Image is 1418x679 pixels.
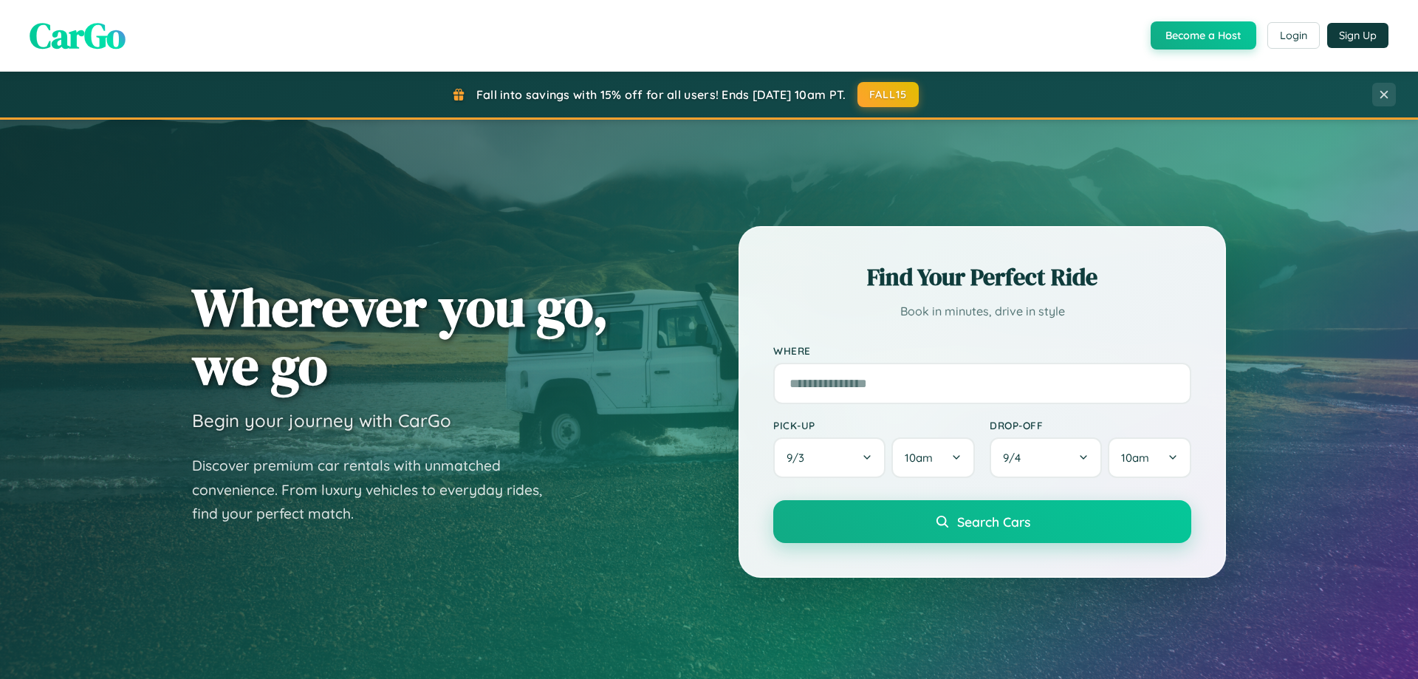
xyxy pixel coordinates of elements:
[773,500,1191,543] button: Search Cars
[192,278,609,395] h1: Wherever you go, we go
[1121,451,1149,465] span: 10am
[1003,451,1028,465] span: 9 / 4
[1267,22,1320,49] button: Login
[1327,23,1388,48] button: Sign Up
[787,451,812,465] span: 9 / 3
[857,82,919,107] button: FALL15
[957,513,1030,530] span: Search Cars
[1151,21,1256,50] button: Become a Host
[192,409,451,431] h3: Begin your journey with CarGo
[30,11,126,60] span: CarGo
[773,437,886,478] button: 9/3
[476,87,846,102] span: Fall into savings with 15% off for all users! Ends [DATE] 10am PT.
[1108,437,1191,478] button: 10am
[192,454,561,526] p: Discover premium car rentals with unmatched convenience. From luxury vehicles to everyday rides, ...
[773,419,975,431] label: Pick-up
[990,419,1191,431] label: Drop-off
[773,261,1191,293] h2: Find Your Perfect Ride
[773,344,1191,357] label: Where
[773,301,1191,322] p: Book in minutes, drive in style
[990,437,1102,478] button: 9/4
[905,451,933,465] span: 10am
[891,437,975,478] button: 10am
